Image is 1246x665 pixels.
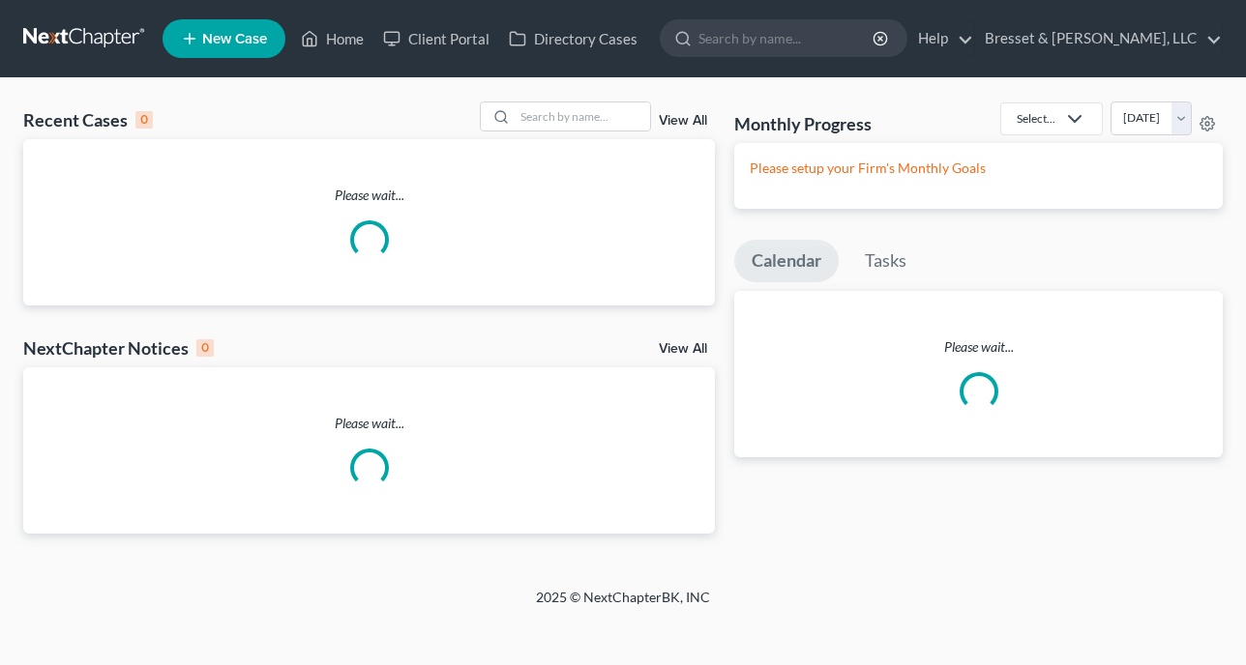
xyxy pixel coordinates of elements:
[734,240,839,282] a: Calendar
[750,159,1207,178] p: Please setup your Firm's Monthly Goals
[499,21,647,56] a: Directory Cases
[975,21,1222,56] a: Bresset & [PERSON_NAME], LLC
[135,111,153,129] div: 0
[23,108,153,131] div: Recent Cases
[23,414,715,433] p: Please wait...
[373,21,499,56] a: Client Portal
[23,186,715,205] p: Please wait...
[196,339,214,357] div: 0
[659,342,707,356] a: View All
[734,112,872,135] h3: Monthly Progress
[698,20,875,56] input: Search by name...
[291,21,373,56] a: Home
[659,114,707,128] a: View All
[72,588,1174,622] div: 2025 © NextChapterBK, INC
[734,337,1223,357] p: Please wait...
[1017,110,1055,127] div: Select...
[847,240,924,282] a: Tasks
[23,336,214,360] div: NextChapter Notices
[515,102,650,130] input: Search by name...
[908,21,973,56] a: Help
[202,32,267,46] span: New Case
